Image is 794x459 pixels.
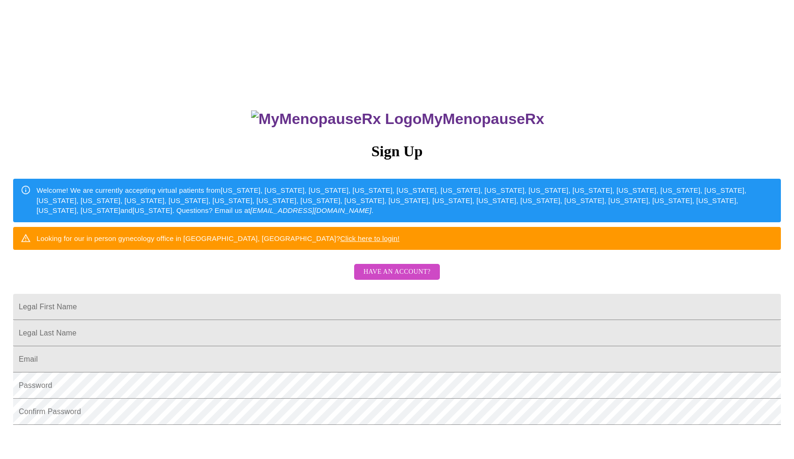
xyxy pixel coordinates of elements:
[352,274,442,282] a: Have an account?
[37,182,773,219] div: Welcome! We are currently accepting virtual patients from [US_STATE], [US_STATE], [US_STATE], [US...
[37,230,400,247] div: Looking for our in person gynecology office in [GEOGRAPHIC_DATA], [GEOGRAPHIC_DATA]?
[13,143,781,160] h3: Sign Up
[354,264,440,280] button: Have an account?
[15,110,781,128] h3: MyMenopauseRx
[340,234,400,242] a: Click here to login!
[250,206,371,214] em: [EMAIL_ADDRESS][DOMAIN_NAME]
[251,110,422,128] img: MyMenopauseRx Logo
[364,266,430,278] span: Have an account?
